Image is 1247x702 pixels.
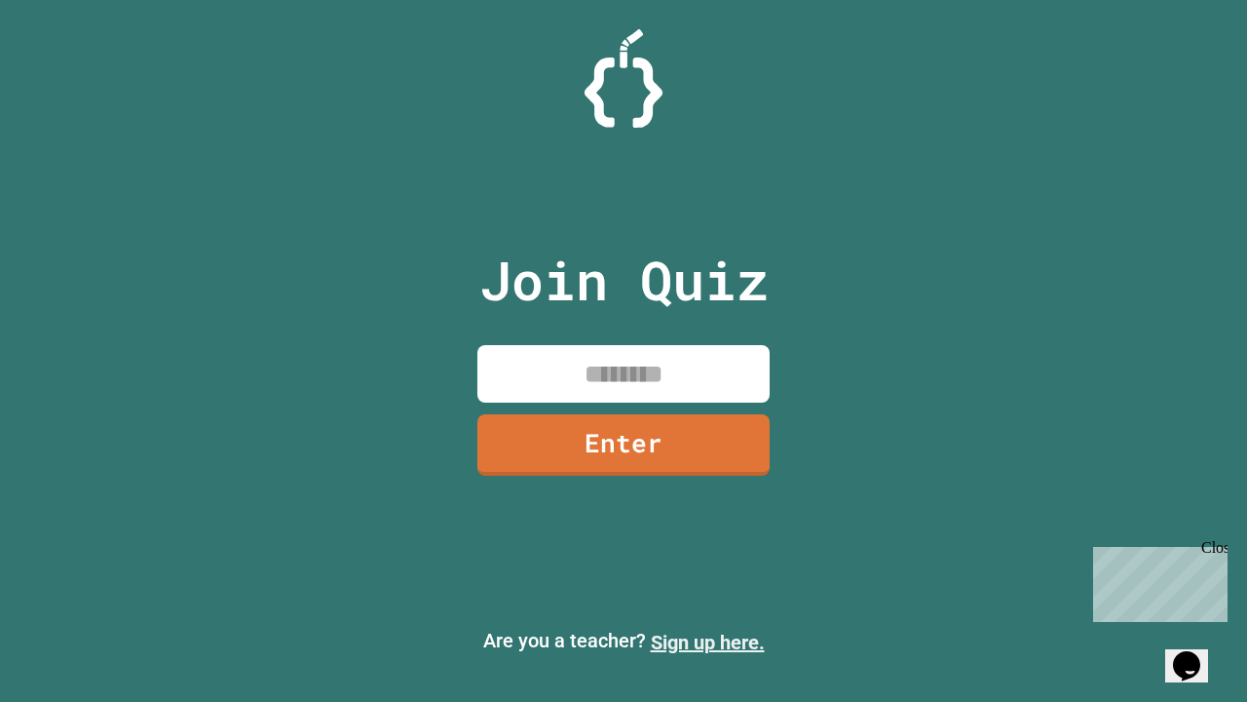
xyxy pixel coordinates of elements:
a: Sign up here. [651,631,765,654]
div: Chat with us now!Close [8,8,134,124]
img: Logo.svg [585,29,662,128]
a: Enter [477,414,770,476]
p: Join Quiz [479,240,769,321]
iframe: chat widget [1165,624,1228,682]
iframe: chat widget [1085,539,1228,622]
p: Are you a teacher? [16,626,1231,657]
